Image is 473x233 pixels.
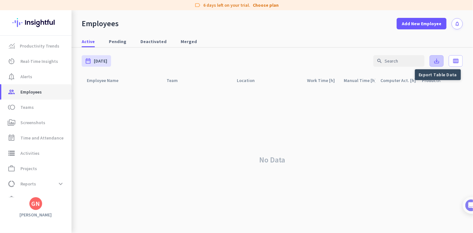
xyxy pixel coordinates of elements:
a: groupEmployees [1,84,71,100]
i: toll [8,103,15,111]
button: Tasks [96,188,128,214]
span: Screenshots [20,119,45,126]
img: menu-item [9,43,15,49]
i: group [8,88,15,96]
i: av_timer [8,57,15,65]
span: Home [9,204,22,209]
i: event_note [8,134,15,142]
span: Teams [20,103,34,111]
a: perm_mediaScreenshots [1,115,71,130]
a: work_outlineProjects [1,161,71,176]
i: search [377,58,382,64]
a: Show me how [25,154,70,166]
span: Employees [20,88,42,96]
div: Location [237,76,262,85]
a: tollTeams [1,100,71,115]
div: Show me how [25,148,111,166]
button: notifications [452,18,463,29]
i: label [194,2,201,8]
img: Profile image for Tamara [23,67,33,77]
div: Manual Time [h] [344,76,375,85]
span: Deactivated [140,38,167,45]
i: calendar_view_week [453,58,459,64]
span: Pending [109,38,126,45]
div: Work Time [h] [307,76,339,85]
div: You're just a few steps away from completing the essential app setup [9,48,119,63]
i: notification_important [8,73,15,80]
button: expand_more [55,178,66,190]
i: perm_media [8,119,15,126]
a: event_noteTime and Attendance [1,130,71,146]
button: Mark as completed [25,179,74,186]
button: save_alt [430,55,444,67]
span: Merged [181,38,197,45]
span: Real-Time Insights [20,57,58,65]
i: data_usage [8,180,15,188]
span: Time and Attendance [20,134,64,142]
i: notifications [454,21,460,26]
input: Search [373,55,424,67]
span: [DATE] [94,58,107,64]
i: work_outline [8,165,15,172]
div: Computer Act. [h] [380,76,417,85]
p: About 10 minutes [81,84,121,91]
p: 4 steps [6,84,23,91]
i: storage [8,149,15,157]
span: Active [82,38,95,45]
div: No Data [82,86,463,233]
span: Alerts [20,73,32,80]
span: Messages [37,204,59,209]
a: Choose plan [253,2,279,8]
div: It's time to add your employees! This is crucial since Insightful will start collecting their act... [25,122,111,148]
a: menu-itemProductivity Trends [1,38,71,54]
div: Close [112,3,124,14]
span: Projects [20,165,37,172]
div: [PERSON_NAME] from Insightful [35,69,105,75]
span: Help [75,204,85,209]
span: Productivity Trends [20,42,59,50]
a: data_usageReportsexpand_more [1,176,71,192]
i: save_alt [433,58,440,64]
div: Team [167,76,185,85]
img: Insightful logo [12,10,59,35]
div: Add employees [25,111,108,117]
span: Settings [20,195,38,203]
div: 1Add employees [12,109,116,119]
span: Activities [20,149,40,157]
h1: Tasks [54,3,75,14]
div: Export Table Data [415,69,461,80]
div: GN [32,200,40,207]
div: Productive [h] [422,76,458,85]
span: Tasks [105,204,118,209]
button: Messages [32,188,64,214]
span: Add New Employee [402,20,441,27]
a: av_timerReal-Time Insights [1,54,71,69]
a: settingsSettings [1,192,71,207]
div: 🎊 Welcome to Insightful! 🎊 [9,25,119,48]
button: calendar_view_week [449,55,463,67]
div: Employee Name [87,76,126,85]
span: Reports [20,180,36,188]
i: date_range [85,58,91,64]
button: Add New Employee [397,18,447,29]
button: Help [64,188,96,214]
div: Employees [82,19,119,28]
a: notification_importantAlerts [1,69,71,84]
i: settings [8,195,15,203]
a: storageActivities [1,146,71,161]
